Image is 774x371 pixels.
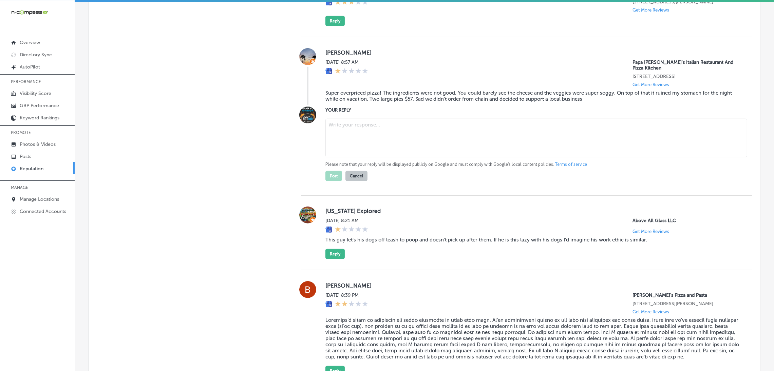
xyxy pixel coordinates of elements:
button: Reply [325,249,345,259]
p: Reputation [20,166,43,172]
label: [US_STATE] Explored [325,208,741,214]
label: [DATE] 8:21 AM [325,218,368,223]
p: Papa Vito's Italian Restaurant And Pizza Kitchen [633,59,741,71]
button: Post [325,171,342,181]
p: Get More Reviews [633,309,669,314]
button: Reply [325,16,345,26]
blockquote: Loremips’d sitam co adipiscin eli seddo eiusmodte in utlab etdo magn. Al’en adminimveni quisno ex... [325,317,741,360]
p: Get More Reviews [633,7,669,13]
p: AutoPilot [20,64,40,70]
div: 2 Stars [335,301,368,308]
label: YOUR REPLY [325,108,741,113]
p: GBP Performance [20,103,59,109]
blockquote: This guy let's his dogs off leash to poop and doesn't pick up after them. If he is this lazy with... [325,237,741,243]
p: Connected Accounts [20,209,66,214]
button: Cancel [345,171,367,181]
p: Get More Reviews [633,82,669,87]
div: 1 Star [335,68,368,75]
p: Ronnally's Pizza and Pasta [633,292,741,298]
p: Keyword Rankings [20,115,59,121]
p: 1560 Woodlane Dr [633,301,741,307]
p: Visibility Score [20,91,51,96]
div: 1 Star [335,226,368,234]
label: [PERSON_NAME] [325,282,741,289]
p: Photos & Videos [20,141,56,147]
p: Manage Locations [20,196,59,202]
p: Directory Sync [20,52,52,58]
img: 660ab0bf-5cc7-4cb8-ba1c-48b5ae0f18e60NCTV_CLogo_TV_Black_-500x88.png [11,9,48,16]
blockquote: Super overpriced pizza! The ingredients were not good. You could barely see the cheese and the ve... [325,90,741,102]
label: [DATE] 8:57 AM [325,59,368,65]
p: Overview [20,40,40,45]
a: Terms of service [555,161,587,168]
p: 6200 N Atlantic Ave [633,74,741,79]
label: [DATE] 8:39 PM [325,292,368,298]
label: [PERSON_NAME] [325,49,741,56]
p: Please note that your reply will be displayed publicly on Google and must comply with Google's lo... [325,161,741,168]
p: Posts [20,154,31,159]
img: Image [299,106,316,123]
p: Get More Reviews [633,229,669,234]
p: Above All Glass LLC [633,218,741,223]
